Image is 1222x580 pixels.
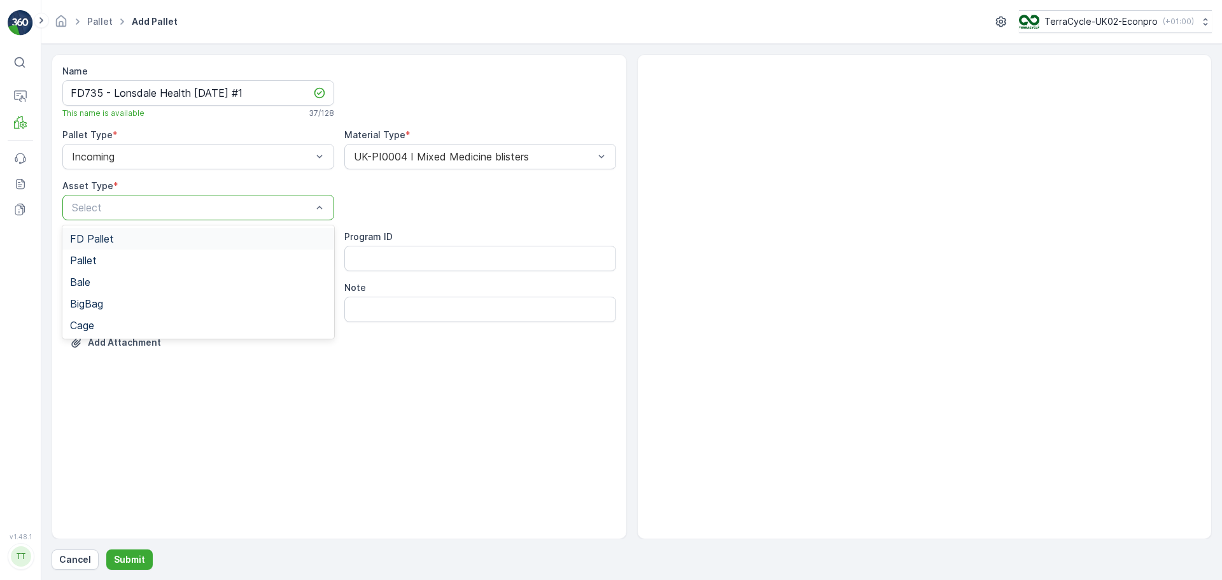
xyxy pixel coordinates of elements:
p: Select [72,200,312,215]
label: Program ID [344,231,393,242]
button: TT [8,543,33,570]
span: BigBag [70,298,103,309]
p: Cancel [59,553,91,566]
p: Submit [114,553,145,566]
img: terracycle_logo_wKaHoWT.png [1019,15,1039,29]
p: 37 / 128 [309,108,334,118]
button: Submit [106,549,153,570]
label: Name [62,66,88,76]
label: Pallet Type [62,129,113,140]
span: Add Pallet [129,15,180,28]
p: TerraCycle-UK02-Econpro [1044,15,1158,28]
button: Cancel [52,549,99,570]
span: Pallet [70,255,97,266]
span: v 1.48.1 [8,533,33,541]
span: Cage [70,320,94,331]
button: Upload File [62,332,169,353]
a: Homepage [54,19,68,30]
span: This name is available [62,108,144,118]
img: logo [8,10,33,36]
button: TerraCycle-UK02-Econpro(+01:00) [1019,10,1212,33]
p: ( +01:00 ) [1163,17,1194,27]
label: Asset Type [62,180,113,191]
label: Note [344,282,366,293]
label: Material Type [344,129,405,140]
span: FD Pallet [70,233,114,244]
span: Bale [70,276,90,288]
a: Pallet [87,16,113,27]
p: Add Attachment [88,336,161,349]
div: TT [11,546,31,567]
